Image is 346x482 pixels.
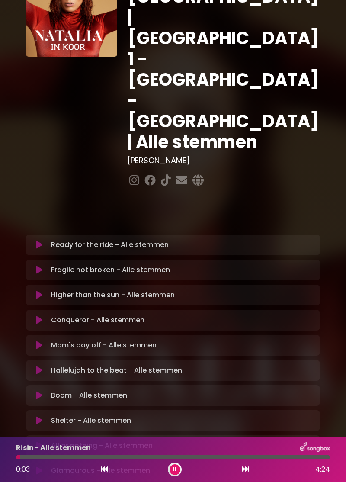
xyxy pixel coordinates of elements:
span: 4:24 [315,464,330,475]
h3: [PERSON_NAME] [128,156,320,165]
p: Ready for the ride - Alle stemmen [51,240,169,250]
img: songbox-logo-white.png [300,442,330,453]
p: Mom's day off - Alle stemmen [51,340,157,350]
p: Higher than the sun - Alle stemmen [51,290,175,300]
p: Risin - Alle stemmen [16,443,91,453]
p: Fragile not broken - Alle stemmen [51,265,170,275]
p: Shelter - Alle stemmen [51,415,131,426]
span: 0:03 [16,464,30,474]
p: Boom - Alle stemmen [51,390,127,401]
p: Hallelujah to the beat - Alle stemmen [51,365,182,376]
p: Conqueror - Alle stemmen [51,315,144,325]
